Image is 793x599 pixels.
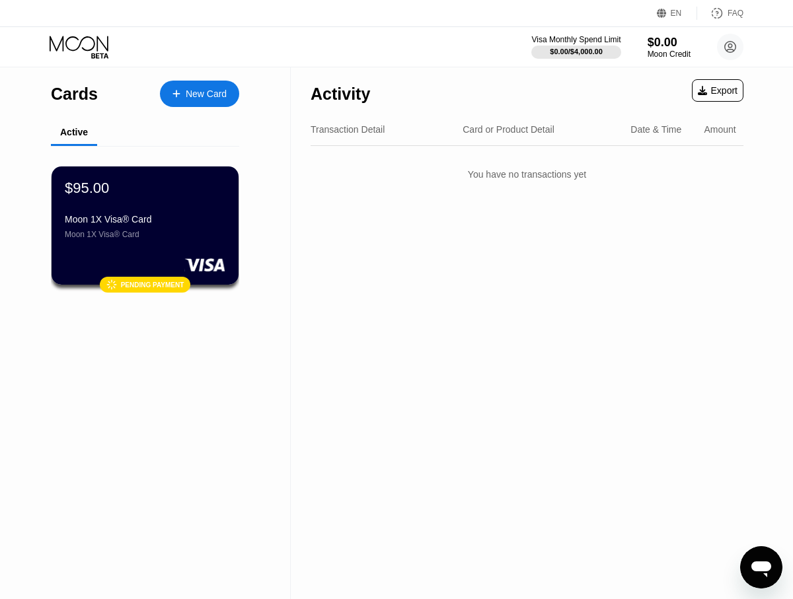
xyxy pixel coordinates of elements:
[740,546,782,588] iframe: Button to launch messaging window
[698,85,737,96] div: Export
[550,48,603,55] div: $0.00 / $4,000.00
[186,88,227,100] div: New Card
[657,7,697,20] div: EN
[704,124,736,135] div: Amount
[60,127,88,137] div: Active
[311,156,743,193] div: You have no transactions yet
[65,180,109,197] div: $95.00
[106,279,117,291] div: 
[121,281,184,289] div: Pending payment
[728,9,743,18] div: FAQ
[697,7,743,20] div: FAQ
[648,36,691,59] div: $0.00Moon Credit
[648,36,691,50] div: $0.00
[648,50,691,59] div: Moon Credit
[692,79,743,102] div: Export
[531,35,621,59] div: Visa Monthly Spend Limit$0.00/$4,000.00
[531,35,621,44] div: Visa Monthly Spend Limit
[671,9,682,18] div: EN
[65,230,225,239] div: Moon 1X Visa® Card
[51,85,98,104] div: Cards
[160,81,239,107] div: New Card
[65,214,225,225] div: Moon 1X Visa® Card
[52,166,239,285] div: $95.00Moon 1X Visa® CardMoon 1X Visa® CardPending payment
[311,85,370,104] div: Activity
[463,124,554,135] div: Card or Product Detail
[311,124,385,135] div: Transaction Detail
[630,124,681,135] div: Date & Time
